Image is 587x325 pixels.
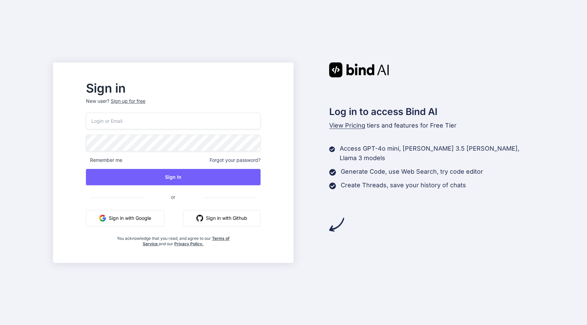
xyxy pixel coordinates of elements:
p: Generate Code, use Web Search, try code editor [341,167,483,176]
a: Privacy Policy. [174,241,203,246]
input: Login or Email [86,113,261,129]
button: Sign in with Github [183,210,261,226]
p: tiers and features for Free Tier [329,121,534,130]
span: Forgot your password? [210,157,261,164]
p: New user? [86,98,261,113]
span: View Pricing [329,122,365,129]
p: Create Threads, save your history of chats [341,180,466,190]
div: You acknowledge that you read, and agree to our and our [115,232,231,247]
span: or [144,189,202,205]
img: github [196,215,203,222]
div: Sign up for free [111,98,145,104]
img: arrow [329,217,344,232]
p: Access GPT-4o mini, [PERSON_NAME] 3.5 [PERSON_NAME], Llama 3 models [340,144,534,163]
span: Remember me [86,157,122,164]
button: Sign In [86,169,261,185]
img: google [99,215,106,222]
button: Sign in with Google [86,210,164,226]
h2: Log in to access Bind AI [329,104,534,119]
a: Terms of Service [143,236,230,246]
img: Bind AI logo [329,62,389,77]
h2: Sign in [86,83,261,94]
